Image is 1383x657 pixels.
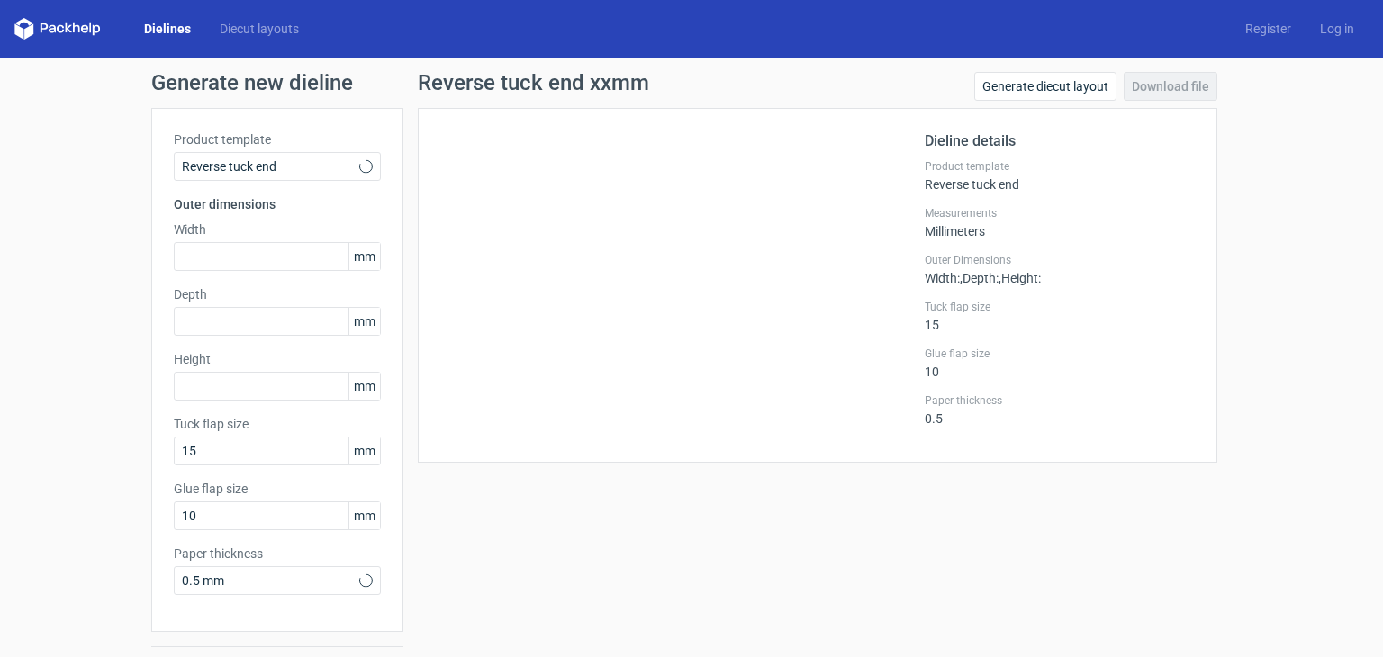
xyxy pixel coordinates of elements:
h1: Generate new dieline [151,72,1232,94]
label: Measurements [925,206,1195,220]
div: Reverse tuck end [925,159,1195,192]
span: mm [348,373,380,400]
h2: Dieline details [925,130,1195,152]
h3: Outer dimensions [174,195,381,213]
label: Glue flap size [925,346,1195,361]
a: Diecut layouts [205,20,313,38]
div: 15 [925,300,1195,332]
label: Depth [174,285,381,303]
label: Product template [925,159,1195,174]
label: Outer Dimensions [925,253,1195,267]
span: mm [348,437,380,464]
label: Glue flap size [174,480,381,498]
label: Paper thickness [174,544,381,562]
label: Width [174,220,381,238]
a: Register [1231,20,1306,38]
label: Paper thickness [925,393,1195,408]
label: Tuck flap size [174,415,381,433]
h1: Reverse tuck end xxmm [418,72,649,94]
span: Reverse tuck end [182,157,359,175]
span: Width : [925,271,960,285]
a: Dielines [130,20,205,38]
span: mm [348,502,380,529]
a: Log in [1306,20,1369,38]
span: , Height : [999,271,1041,285]
div: Millimeters [925,206,1195,238]
div: 0.5 [925,393,1195,426]
span: mm [348,243,380,270]
label: Height [174,350,381,368]
a: Generate diecut layout [974,72,1116,101]
span: 0.5 mm [182,571,359,589]
div: 10 [925,346,1195,379]
span: mm [348,308,380,335]
span: , Depth : [960,271,999,285]
label: Product template [174,130,381,148]
label: Tuck flap size [925,300,1195,314]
